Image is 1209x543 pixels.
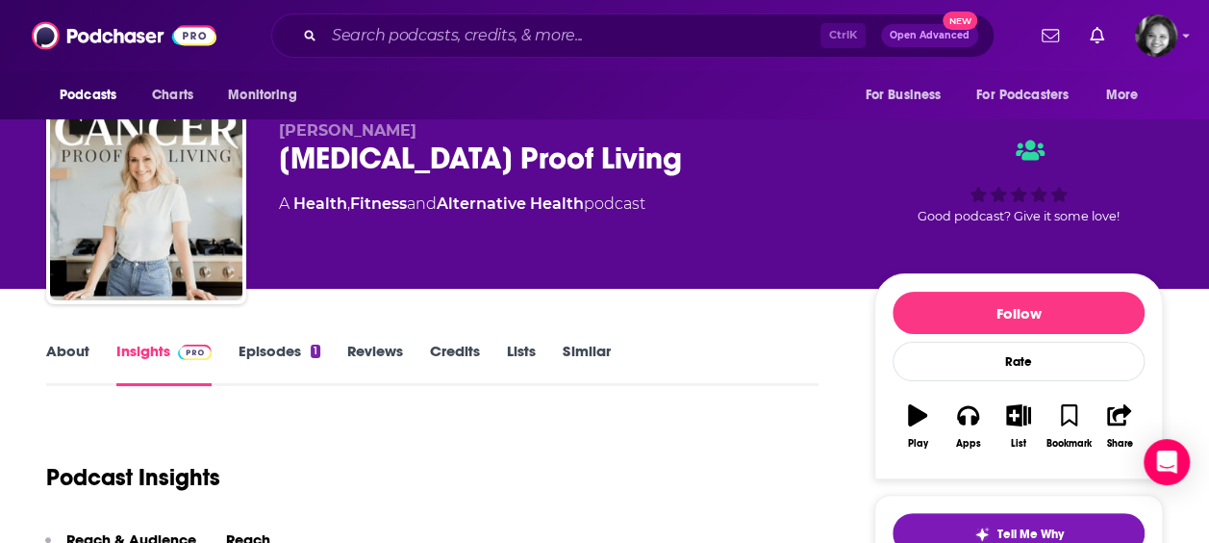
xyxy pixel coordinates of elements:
div: Bookmark [1046,438,1092,450]
img: Podchaser Pro [178,345,212,360]
button: Play [893,392,943,461]
button: open menu [1093,77,1163,114]
div: Open Intercom Messenger [1144,439,1190,485]
a: Credits [430,342,480,386]
span: Open Advanced [890,31,970,40]
span: New [943,12,977,30]
span: Ctrl K [820,23,866,48]
span: Logged in as ShailiPriya [1135,14,1177,57]
a: Fitness [350,194,407,213]
div: Share [1106,438,1132,450]
h1: Podcast Insights [46,463,220,492]
span: [PERSON_NAME] [279,121,416,140]
button: Show profile menu [1135,14,1177,57]
div: 1 [311,345,320,358]
a: Alternative Health [437,194,584,213]
button: Bookmark [1044,392,1094,461]
div: Play [908,438,928,450]
div: Apps [956,438,981,450]
span: More [1106,82,1139,109]
button: Share [1095,392,1145,461]
span: , [347,194,350,213]
img: tell me why sparkle [974,527,990,542]
div: A podcast [279,193,645,216]
div: List [1011,438,1026,450]
a: Show notifications dropdown [1034,19,1067,52]
a: Similar [563,342,610,386]
span: Monitoring [228,82,296,109]
button: open menu [46,77,141,114]
a: Reviews [347,342,403,386]
img: User Profile [1135,14,1177,57]
span: For Business [865,82,941,109]
img: Podchaser - Follow, Share and Rate Podcasts [32,17,216,54]
button: Apps [943,392,993,461]
a: About [46,342,89,386]
input: Search podcasts, credits, & more... [324,20,820,51]
span: and [407,194,437,213]
button: open menu [964,77,1096,114]
a: InsightsPodchaser Pro [116,342,212,386]
button: open menu [851,77,965,114]
span: Tell Me Why [997,527,1064,542]
span: Podcasts [60,82,116,109]
button: open menu [214,77,321,114]
div: Search podcasts, credits, & more... [271,13,995,58]
button: List [994,392,1044,461]
img: Cancer Proof Living [50,108,242,300]
a: Episodes1 [239,342,320,386]
a: Lists [507,342,536,386]
div: Good podcast? Give it some love! [874,121,1163,241]
a: Health [293,194,347,213]
span: Charts [152,82,193,109]
button: Follow [893,292,1145,334]
a: Charts [139,77,205,114]
a: Show notifications dropdown [1082,19,1112,52]
div: Rate [893,342,1145,381]
button: Open AdvancedNew [881,24,978,47]
span: Good podcast? Give it some love! [918,209,1120,223]
span: For Podcasters [976,82,1069,109]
